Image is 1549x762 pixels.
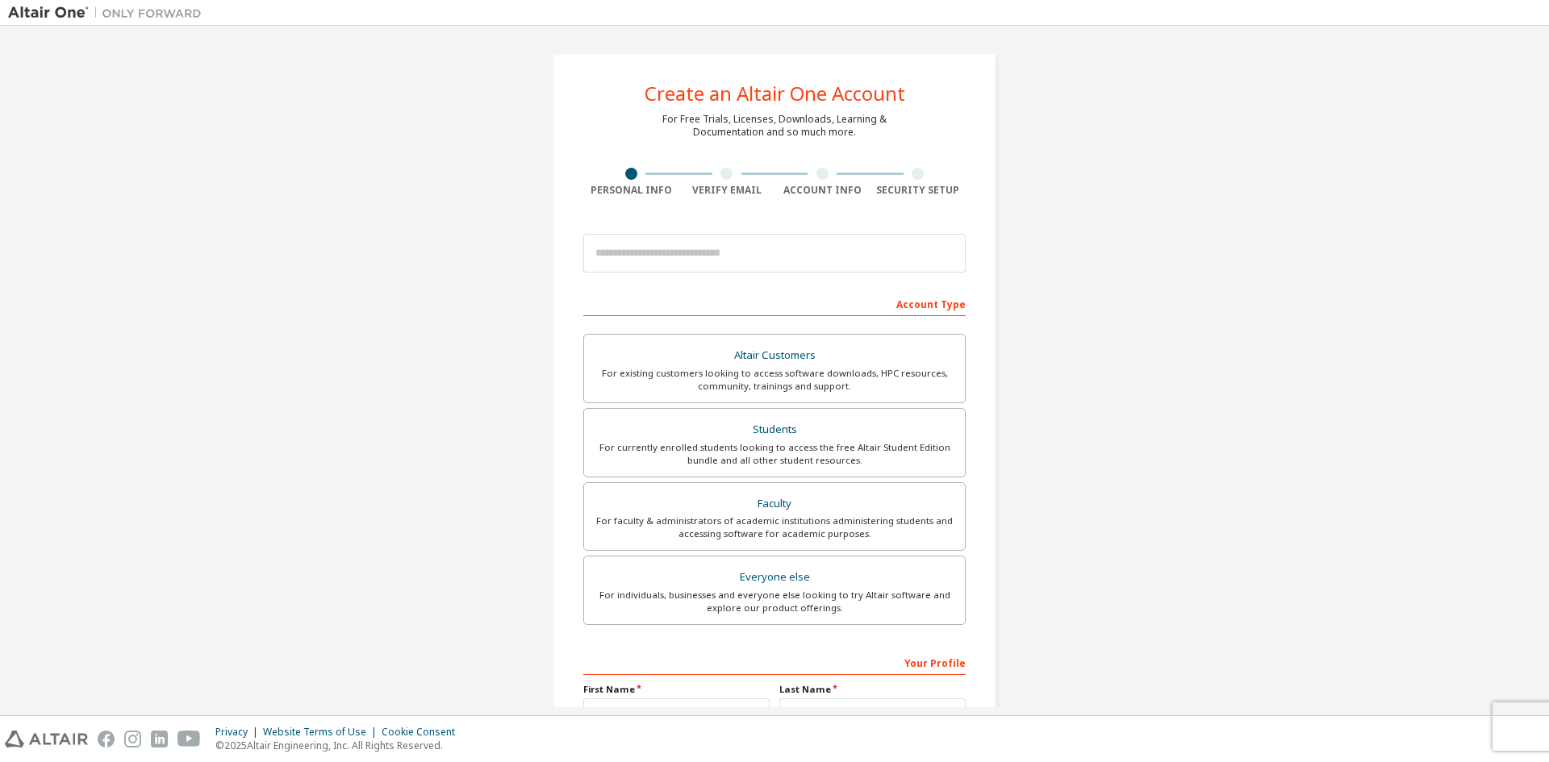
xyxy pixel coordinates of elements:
[594,344,955,367] div: Altair Customers
[382,726,465,739] div: Cookie Consent
[594,566,955,589] div: Everyone else
[8,5,210,21] img: Altair One
[151,731,168,747] img: linkedin.svg
[774,184,871,197] div: Account Info
[583,683,770,696] label: First Name
[594,441,955,467] div: For currently enrolled students looking to access the free Altair Student Edition bundle and all ...
[215,726,263,739] div: Privacy
[583,184,679,197] div: Personal Info
[594,514,955,540] div: For faculty & administrators of academic institutions administering students and accessing softwa...
[645,84,905,103] div: Create an Altair One Account
[583,290,966,316] div: Account Type
[215,739,465,752] p: © 2025 Altair Engineering, Inc. All Rights Reserved.
[594,418,955,441] div: Students
[679,184,775,197] div: Verify Email
[662,113,887,139] div: For Free Trials, Licenses, Downloads, Learning & Documentation and so much more.
[594,493,955,515] div: Faculty
[98,731,115,747] img: facebook.svg
[177,731,201,747] img: youtube.svg
[5,731,88,747] img: altair_logo.svg
[594,589,955,614] div: For individuals, businesses and everyone else looking to try Altair software and explore our prod...
[124,731,141,747] img: instagram.svg
[594,367,955,393] div: For existing customers looking to access software downloads, HPC resources, community, trainings ...
[871,184,967,197] div: Security Setup
[583,649,966,675] div: Your Profile
[779,683,966,696] label: Last Name
[263,726,382,739] div: Website Terms of Use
